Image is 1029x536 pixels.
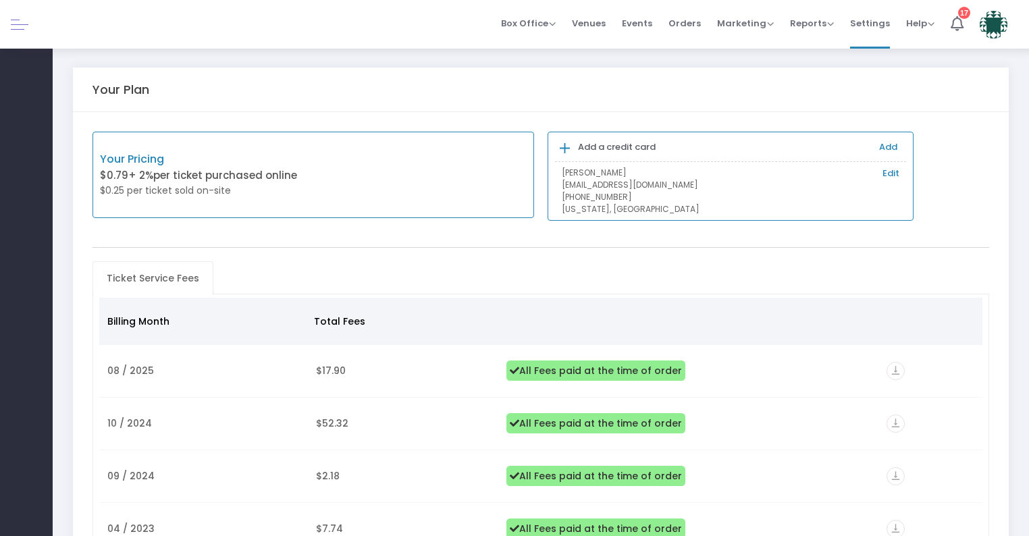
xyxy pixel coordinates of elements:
span: Box Office [501,17,556,30]
a: vertical_align_bottom [887,419,905,432]
span: $7.74 [316,522,343,535]
span: All Fees paid at the time of order [506,466,685,486]
i: vertical_align_bottom [887,362,905,380]
span: Events [622,6,652,41]
p: $0.25 per ticket sold on-site [100,184,313,198]
span: Ticket Service Fees [99,267,207,289]
div: 17 [958,7,970,19]
span: $2.18 [316,469,340,483]
a: Edit [882,167,899,180]
p: [US_STATE], [GEOGRAPHIC_DATA] [562,203,899,215]
th: Total Fees [306,298,494,345]
p: [EMAIL_ADDRESS][DOMAIN_NAME] [562,179,899,191]
span: All Fees paid at the time of order [506,360,685,381]
span: 10 / 2024 [107,417,152,430]
span: Marketing [717,17,774,30]
a: Add [879,140,897,153]
p: $0.79 per ticket purchased online [100,168,313,184]
span: $17.90 [316,364,346,377]
span: Orders [668,6,701,41]
span: Reports [790,17,834,30]
i: vertical_align_bottom [887,414,905,433]
span: All Fees paid at the time of order [506,413,685,433]
span: 09 / 2024 [107,469,155,483]
th: Billing Month [99,298,307,345]
p: [PHONE_NUMBER] [562,191,899,203]
a: vertical_align_bottom [887,366,905,379]
span: + 2% [128,168,153,182]
a: vertical_align_bottom [887,471,905,485]
b: Add a credit card [578,140,656,153]
span: Venues [572,6,606,41]
i: vertical_align_bottom [887,467,905,485]
span: Help [906,17,934,30]
p: Your Pricing [100,151,313,167]
span: Settings [850,6,890,41]
h5: Your Plan [93,82,149,97]
span: 08 / 2025 [107,364,154,377]
p: [PERSON_NAME] [562,167,899,179]
span: $52.32 [316,417,348,430]
span: 04 / 2023 [107,522,155,535]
